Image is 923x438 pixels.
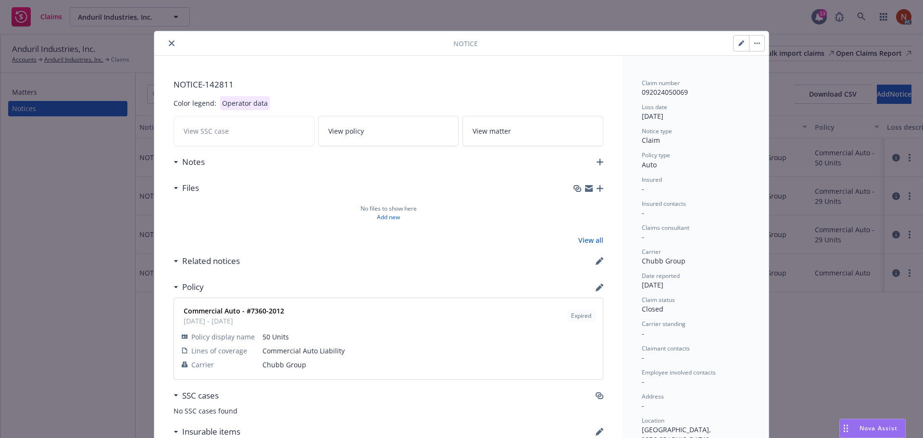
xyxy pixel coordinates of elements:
[642,151,670,159] span: Policy type
[642,224,689,232] span: Claims consultant
[174,406,603,416] span: No SSC cases found
[642,353,644,362] span: -
[182,281,204,293] h3: Policy
[166,38,177,49] button: close
[642,232,644,241] span: -
[191,360,214,370] span: Carrier
[642,208,644,217] span: -
[174,425,240,438] div: Insurable items
[184,306,284,315] strong: Commercial Auto - #7360-2012
[642,111,749,121] div: [DATE]
[328,126,364,136] span: View policy
[642,160,749,170] div: Auto
[318,116,459,146] a: View policy
[642,329,644,338] span: -
[174,98,216,108] div: Color legend:
[578,235,603,245] a: View all
[642,127,672,135] span: Notice type
[262,332,595,342] span: 50 Units
[191,346,247,356] span: Lines of coverage
[840,419,852,438] div: Drag to move
[262,360,595,370] span: Chubb Group
[377,213,400,222] a: Add new
[182,156,205,168] h3: Notes
[184,316,284,326] span: [DATE] - [DATE]
[642,320,686,328] span: Carrier standing
[839,419,906,438] button: Nova Assist
[642,248,661,256] span: Carrier
[642,401,644,410] span: -
[473,126,511,136] span: View matter
[262,346,595,356] span: Commercial Auto Liability
[571,312,591,320] span: Expired
[642,368,716,376] span: Employee involved contacts
[182,182,199,194] h3: Files
[642,272,680,280] span: Date reported
[860,424,898,432] span: Nova Assist
[642,135,749,145] div: Claim
[642,377,644,386] span: -
[642,280,749,290] div: [DATE]
[642,87,749,97] div: 092024050069
[642,256,749,266] div: Chubb Group
[642,200,686,208] span: Insured contacts
[174,255,240,267] div: Related notices
[174,182,199,194] div: Files
[174,79,603,90] span: NOTICE- 142811
[462,116,603,146] a: View matter
[174,156,205,168] div: Notes
[182,389,219,402] h3: SSC cases
[642,392,664,400] span: Address
[642,175,662,184] span: Insured
[642,79,680,87] span: Claim number
[191,332,255,342] span: Policy display name
[642,304,749,314] div: Closed
[642,416,664,425] span: Location
[453,38,478,49] span: Notice
[182,425,240,438] h3: Insurable items
[642,344,690,352] span: Claimant contacts
[642,296,675,304] span: Claim status
[642,103,667,111] span: Loss date
[174,281,204,293] div: Policy
[642,184,644,193] span: -
[182,255,240,267] h3: Related notices
[220,96,270,110] div: Operator data
[361,204,417,213] span: No files to show here
[174,389,219,402] div: SSC cases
